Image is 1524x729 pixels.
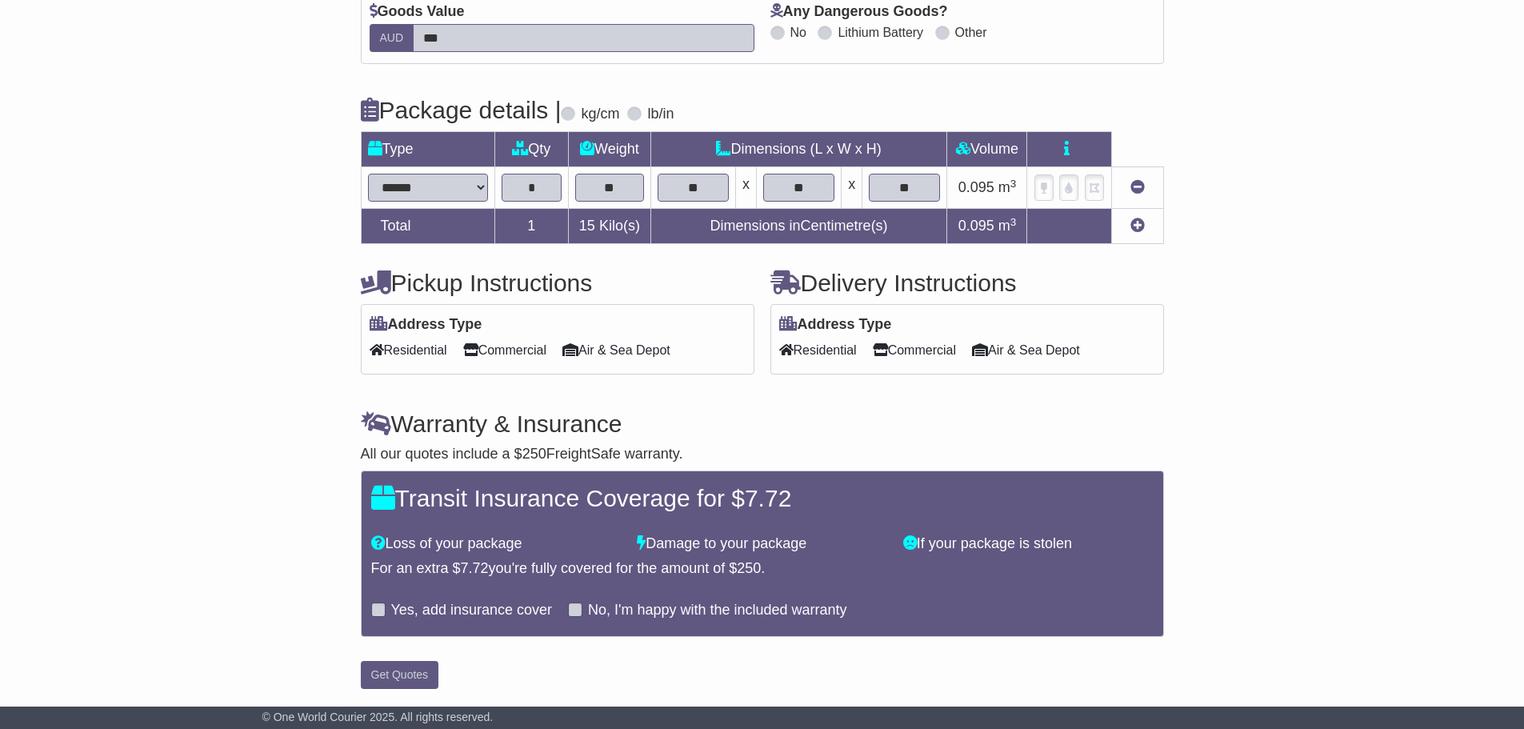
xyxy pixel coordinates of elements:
[522,446,546,462] span: 250
[1010,216,1017,228] sup: 3
[958,179,994,195] span: 0.095
[363,535,630,553] div: Loss of your package
[972,338,1080,362] span: Air & Sea Depot
[838,25,923,40] label: Lithium Battery
[650,132,947,167] td: Dimensions (L x W x H)
[494,209,569,244] td: 1
[361,132,494,167] td: Type
[361,270,754,296] h4: Pickup Instructions
[463,338,546,362] span: Commercial
[361,661,439,689] button: Get Quotes
[629,535,895,553] div: Damage to your package
[745,485,791,511] span: 7.72
[650,209,947,244] td: Dimensions in Centimetre(s)
[895,535,1162,553] div: If your package is stolen
[569,209,651,244] td: Kilo(s)
[647,106,674,123] label: lb/in
[361,209,494,244] td: Total
[370,3,465,21] label: Goods Value
[371,485,1154,511] h4: Transit Insurance Coverage for $
[461,560,489,576] span: 7.72
[790,25,806,40] label: No
[779,316,892,334] label: Address Type
[779,338,857,362] span: Residential
[770,270,1164,296] h4: Delivery Instructions
[842,167,862,209] td: x
[562,338,670,362] span: Air & Sea Depot
[998,179,1017,195] span: m
[370,338,447,362] span: Residential
[262,711,494,723] span: © One World Courier 2025. All rights reserved.
[371,560,1154,578] div: For an extra $ you're fully covered for the amount of $ .
[370,24,414,52] label: AUD
[370,316,482,334] label: Address Type
[1130,179,1145,195] a: Remove this item
[361,97,562,123] h4: Package details |
[735,167,756,209] td: x
[361,411,1164,437] h4: Warranty & Insurance
[873,338,956,362] span: Commercial
[494,132,569,167] td: Qty
[1010,178,1017,190] sup: 3
[361,446,1164,463] div: All our quotes include a $ FreightSafe warranty.
[737,560,761,576] span: 250
[1130,218,1145,234] a: Add new item
[947,132,1027,167] td: Volume
[770,3,948,21] label: Any Dangerous Goods?
[569,132,651,167] td: Weight
[998,218,1017,234] span: m
[579,218,595,234] span: 15
[588,602,847,619] label: No, I'm happy with the included warranty
[958,218,994,234] span: 0.095
[581,106,619,123] label: kg/cm
[391,602,552,619] label: Yes, add insurance cover
[955,25,987,40] label: Other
